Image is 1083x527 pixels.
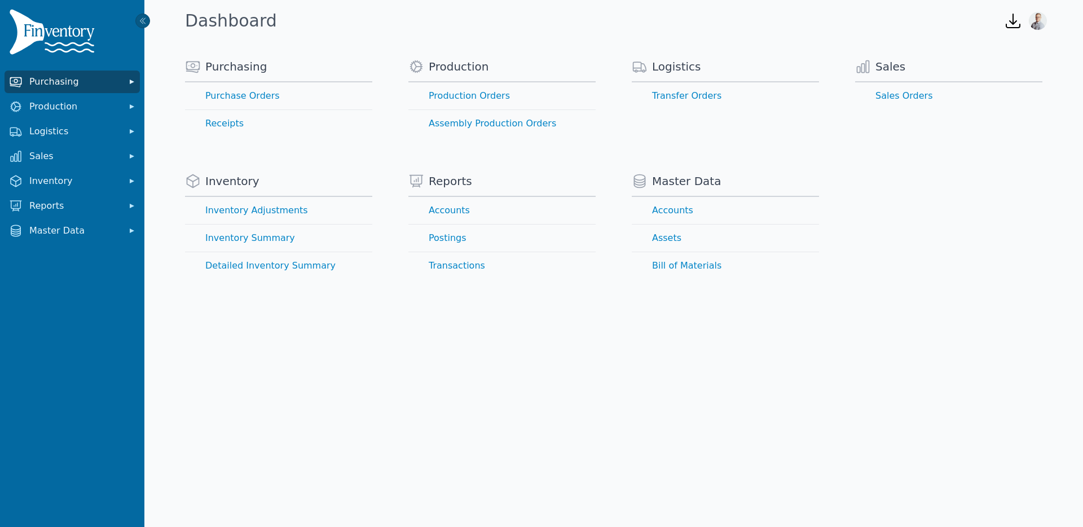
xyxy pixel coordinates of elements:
[29,199,120,213] span: Reports
[205,59,267,74] span: Purchasing
[408,110,596,137] a: Assembly Production Orders
[185,82,372,109] a: Purchase Orders
[29,150,120,163] span: Sales
[652,173,721,189] span: Master Data
[408,225,596,252] a: Postings
[5,120,140,143] button: Logistics
[5,95,140,118] button: Production
[408,82,596,109] a: Production Orders
[5,170,140,192] button: Inventory
[652,59,701,74] span: Logistics
[429,173,472,189] span: Reports
[29,224,120,238] span: Master Data
[9,9,99,59] img: Finventory
[185,197,372,224] a: Inventory Adjustments
[5,71,140,93] button: Purchasing
[29,174,120,188] span: Inventory
[29,100,120,113] span: Production
[205,173,259,189] span: Inventory
[185,11,277,31] h1: Dashboard
[408,252,596,279] a: Transactions
[632,225,819,252] a: Assets
[1029,12,1047,30] img: Joshua Benton
[408,197,596,224] a: Accounts
[632,197,819,224] a: Accounts
[5,219,140,242] button: Master Data
[5,145,140,168] button: Sales
[632,252,819,279] a: Bill of Materials
[185,252,372,279] a: Detailed Inventory Summary
[429,59,488,74] span: Production
[875,59,905,74] span: Sales
[632,82,819,109] a: Transfer Orders
[855,82,1042,109] a: Sales Orders
[185,225,372,252] a: Inventory Summary
[5,195,140,217] button: Reports
[29,125,120,138] span: Logistics
[185,110,372,137] a: Receipts
[29,75,120,89] span: Purchasing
